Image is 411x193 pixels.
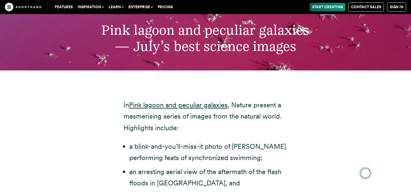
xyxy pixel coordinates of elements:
[52,3,75,11] a: Features
[129,141,288,164] li: a blink-and-you’ll-miss-it photo of [PERSON_NAME] performing feats of synchronized swimming;
[387,2,406,12] a: Sign in
[129,166,288,189] li: an arresting aerial view of the aftermath of the flash floods in [GEOGRAPHIC_DATA], and
[310,3,345,11] a: Start Creating
[348,2,384,12] a: Contact Sales
[126,3,155,11] button: Enterprise
[5,3,41,11] img: The Craft
[75,3,106,11] button: Inspiration
[106,3,126,11] button: Learn
[155,3,175,11] a: Pricing
[129,101,228,109] a: Pink lagoon and peculiar galaxies
[124,99,288,134] p: In , Nature present a mesmerising series of images from the natural world. Highlights include:
[48,22,363,54] h2: Pink lagoon and peculiar galaxies — July’s best science images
